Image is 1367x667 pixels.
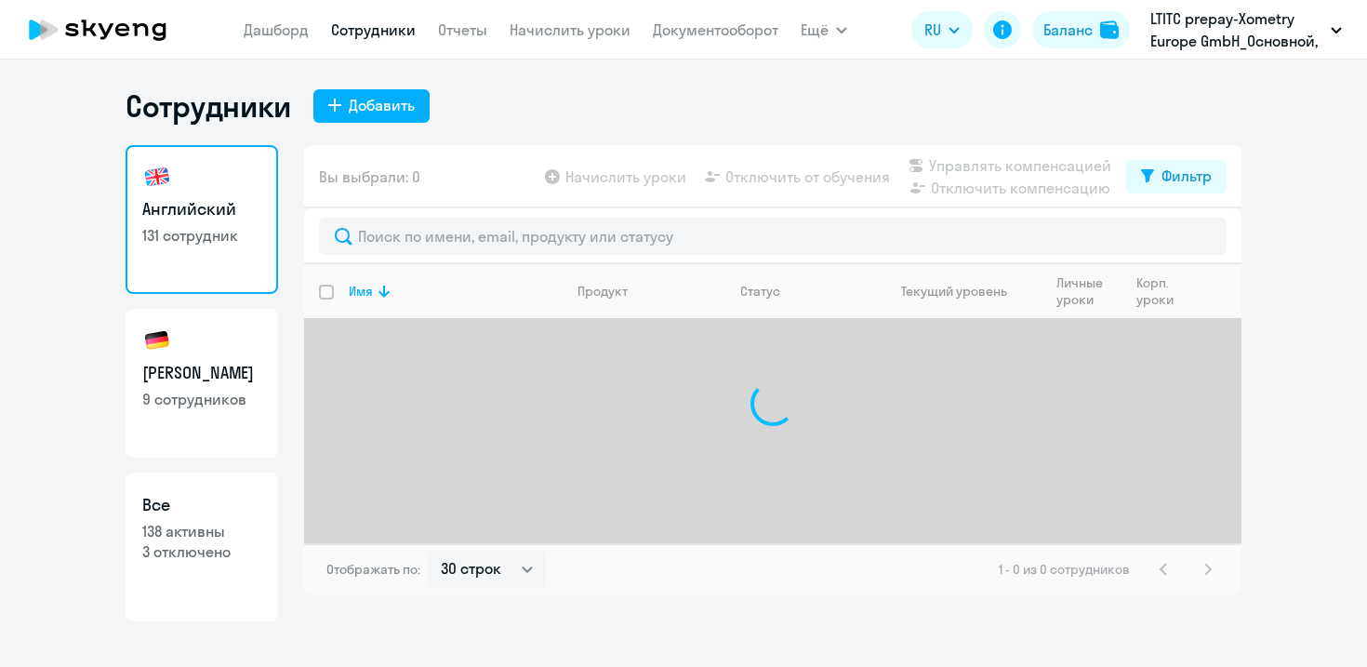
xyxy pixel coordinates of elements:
button: Ещё [801,11,847,48]
button: Добавить [313,89,430,123]
h1: Сотрудники [126,87,291,125]
div: Имя [349,283,373,300]
div: Добавить [349,94,415,116]
div: Статус [740,283,780,300]
span: Вы выбрали: 0 [319,166,420,188]
a: Отчеты [438,20,487,39]
div: Текущий уровень [901,283,1007,300]
h3: Все [142,493,261,517]
div: Фильтр [1161,165,1212,187]
div: Баланс [1043,19,1093,41]
a: Дашборд [244,20,309,39]
button: Фильтр [1126,160,1227,193]
a: Все138 активны3 отключено [126,473,278,621]
img: german [142,326,172,355]
p: 3 отключено [142,541,261,562]
a: [PERSON_NAME]9 сотрудников [126,309,278,458]
img: balance [1100,20,1119,39]
a: Сотрудники [331,20,416,39]
div: Личные уроки [1056,274,1121,308]
span: Отображать по: [326,561,420,578]
span: Ещё [801,19,829,41]
p: LTITC prepay-Xometry Europe GmbH_Основной, Xometry Europe GmbH [1150,7,1323,52]
h3: [PERSON_NAME] [142,361,261,385]
img: english [142,162,172,192]
a: Документооборот [653,20,778,39]
button: LTITC prepay-Xometry Europe GmbH_Основной, Xometry Europe GmbH [1141,7,1351,52]
p: 131 сотрудник [142,225,261,246]
div: Текущий уровень [883,283,1041,300]
button: RU [911,11,973,48]
a: Начислить уроки [510,20,630,39]
div: Имя [349,283,562,300]
h3: Английский [142,197,261,221]
input: Поиск по имени, email, продукту или статусу [319,218,1227,255]
p: 138 активны [142,521,261,541]
p: 9 сотрудников [142,389,261,409]
div: Продукт [577,283,628,300]
span: 1 - 0 из 0 сотрудников [999,561,1130,578]
button: Балансbalance [1032,11,1130,48]
div: Корп. уроки [1136,274,1188,308]
span: RU [924,19,941,41]
a: Английский131 сотрудник [126,145,278,294]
